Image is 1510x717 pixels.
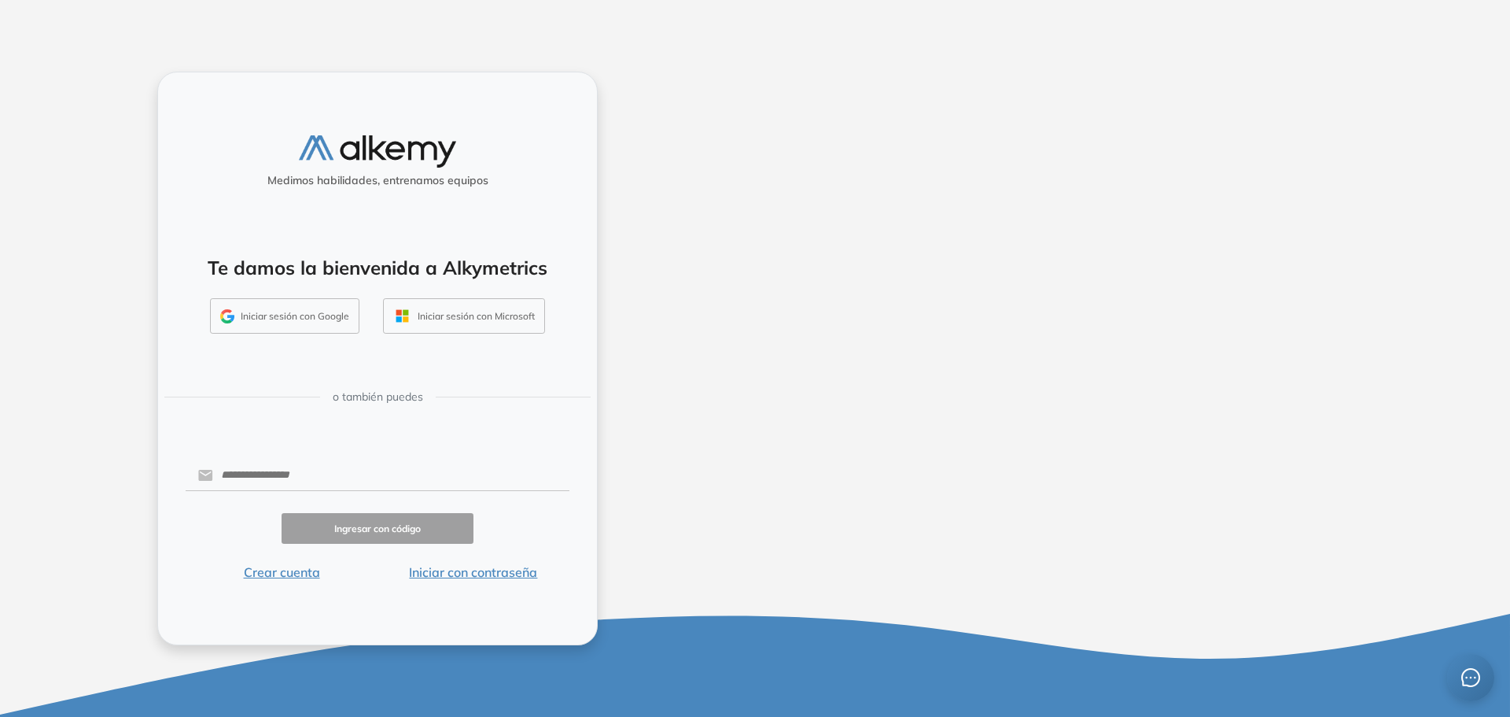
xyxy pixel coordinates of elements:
button: Ingresar con código [282,513,473,544]
button: Iniciar sesión con Microsoft [383,298,545,334]
h5: Medimos habilidades, entrenamos equipos [164,174,591,187]
img: GMAIL_ICON [220,309,234,323]
img: logo-alkemy [299,135,456,168]
button: Crear cuenta [186,563,377,582]
button: Iniciar sesión con Google [210,298,359,334]
img: OUTLOOK_ICON [393,307,411,325]
span: o también puedes [333,389,423,405]
button: Iniciar con contraseña [377,563,569,582]
h4: Te damos la bienvenida a Alkymetrics [179,257,576,279]
span: message [1461,668,1481,688]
